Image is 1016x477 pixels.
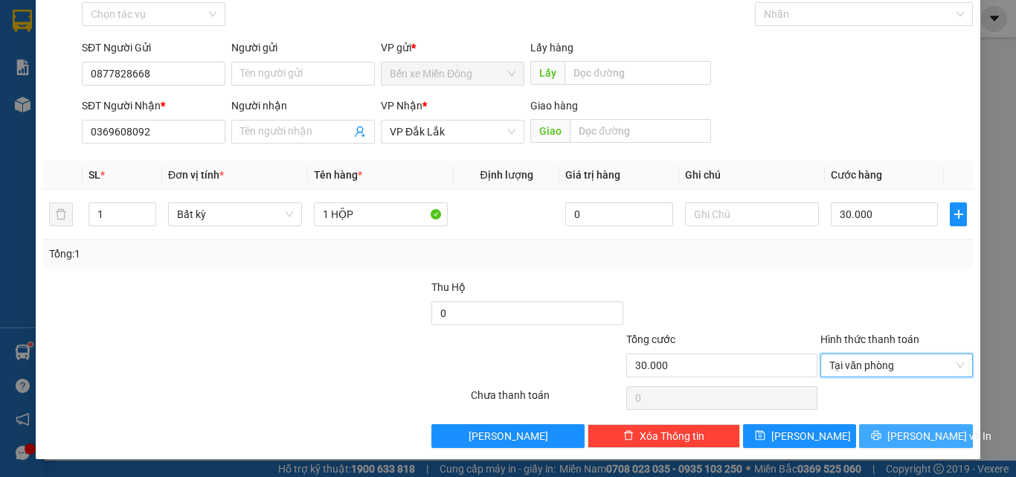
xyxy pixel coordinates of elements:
[431,424,584,448] button: [PERSON_NAME]
[11,96,98,114] div: 150.000
[950,202,967,226] button: plus
[381,39,524,56] div: VP gửi
[106,13,210,48] div: VP Đắk Lắk
[871,430,881,442] span: printer
[13,14,36,30] span: Gửi:
[640,428,704,444] span: Xóa Thông tin
[106,14,142,30] span: Nhận:
[89,169,100,181] span: SL
[11,97,34,113] span: CR :
[168,169,224,181] span: Đơn vị tính
[565,169,620,181] span: Giá trị hàng
[588,424,740,448] button: deleteXóa Thông tin
[771,428,851,444] span: [PERSON_NAME]
[177,203,293,225] span: Bất kỳ
[570,119,711,143] input: Dọc đường
[755,430,765,442] span: save
[530,100,578,112] span: Giao hàng
[82,39,225,56] div: SĐT Người Gửi
[354,126,366,138] span: user-add
[951,208,966,220] span: plus
[314,169,362,181] span: Tên hàng
[820,333,919,345] label: Hình thức thanh toán
[530,42,573,54] span: Lấy hàng
[685,202,819,226] input: Ghi Chú
[743,424,857,448] button: save[PERSON_NAME]
[381,100,422,112] span: VP Nhận
[565,61,711,85] input: Dọc đường
[390,121,515,143] span: VP Đắk Lắk
[106,48,210,66] div: A.GIỎI
[314,202,448,226] input: VD: Bàn, Ghế
[231,39,375,56] div: Người gửi
[231,97,375,114] div: Người nhận
[49,246,393,262] div: Tổng: 1
[431,281,466,293] span: Thu Hộ
[859,424,973,448] button: printer[PERSON_NAME] và In
[13,13,96,48] div: Bến xe Miền Đông
[565,202,672,226] input: 0
[831,169,882,181] span: Cước hàng
[530,119,570,143] span: Giao
[469,387,625,413] div: Chưa thanh toán
[82,97,225,114] div: SĐT Người Nhận
[626,333,675,345] span: Tổng cước
[623,430,634,442] span: delete
[469,428,548,444] span: [PERSON_NAME]
[106,66,210,87] div: 0911171733
[829,354,964,377] span: Tại văn phòng
[530,61,565,85] span: Lấy
[480,169,533,181] span: Định lượng
[49,202,73,226] button: delete
[679,161,825,190] th: Ghi chú
[390,63,515,85] span: Bến xe Miền Đông
[887,428,991,444] span: [PERSON_NAME] và In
